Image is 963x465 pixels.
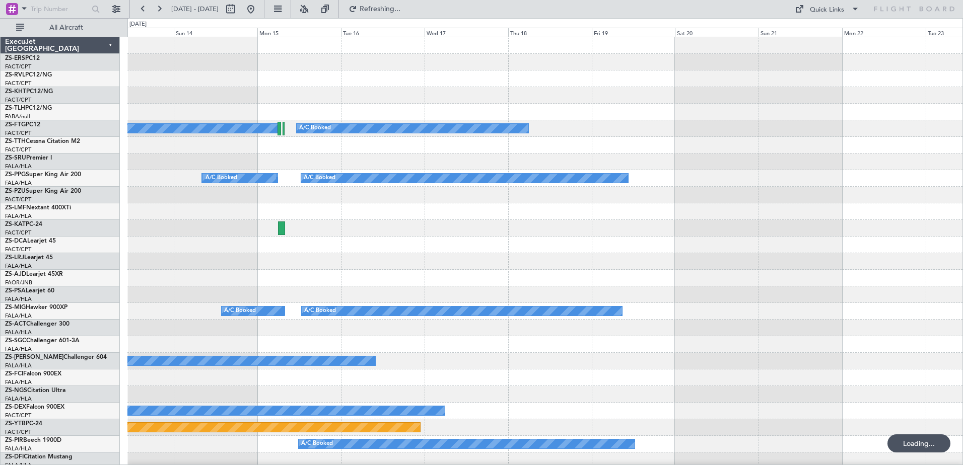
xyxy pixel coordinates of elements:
[425,28,508,37] div: Wed 17
[257,28,341,37] div: Mon 15
[5,96,31,104] a: FACT/CPT
[5,378,32,386] a: FALA/HLA
[5,304,67,311] a: ZS-MIGHawker 900XP
[5,321,70,327] a: ZS-ACTChallenger 300
[299,121,331,136] div: A/C Booked
[5,238,27,244] span: ZS-DCA
[5,89,26,95] span: ZS-KHT
[5,371,23,377] span: ZS-FCI
[887,434,950,452] div: Loading...
[5,63,31,70] a: FACT/CPT
[31,2,89,17] input: Trip Number
[5,371,61,377] a: ZS-FCIFalcon 900EX
[341,28,425,37] div: Tue 16
[129,20,147,29] div: [DATE]
[5,122,26,128] span: ZS-FTG
[5,163,32,170] a: FALA/HLA
[5,345,32,353] a: FALA/HLA
[5,196,31,203] a: FACT/CPT
[5,72,52,78] a: ZS-RVLPC12/NG
[90,28,174,37] div: Sat 13
[174,28,257,37] div: Sun 14
[5,387,27,394] span: ZS-NGS
[26,24,106,31] span: All Aircraft
[5,122,40,128] a: ZS-FTGPC12
[5,105,52,111] a: ZS-TLHPC12/NG
[5,138,26,144] span: ZS-TTH
[5,428,31,436] a: FACT/CPT
[5,395,32,403] a: FALA/HLA
[5,113,30,120] a: FABA/null
[5,229,31,237] a: FACT/CPT
[5,221,42,227] a: ZS-KATPC-24
[810,5,844,15] div: Quick Links
[5,221,26,227] span: ZS-KAT
[5,279,32,286] a: FAOR/JNB
[5,55,40,61] a: ZS-ERSPC12
[5,387,65,394] a: ZS-NGSCitation Ultra
[5,329,32,336] a: FALA/HLA
[304,171,335,186] div: A/C Booked
[5,338,26,344] span: ZS-SGC
[171,5,219,14] span: [DATE] - [DATE]
[5,238,56,244] a: ZS-DCALearjet 45
[5,155,52,161] a: ZS-SRUPremier I
[5,188,26,194] span: ZS-PZU
[5,412,31,419] a: FACT/CPT
[344,1,404,17] button: Refreshing...
[301,436,333,451] div: A/C Booked
[5,454,73,460] a: ZS-DFICitation Mustang
[5,271,63,277] a: ZS-AJDLearjet 45XR
[5,288,26,294] span: ZS-PSA
[5,80,31,87] a: FACT/CPT
[5,105,25,111] span: ZS-TLH
[5,146,31,153] a: FACT/CPT
[359,6,401,13] span: Refreshing...
[592,28,675,37] div: Fri 19
[759,28,842,37] div: Sun 21
[5,437,61,443] a: ZS-PIRBeech 1900D
[5,72,25,78] span: ZS-RVL
[5,312,32,320] a: FALA/HLA
[5,362,32,369] a: FALA/HLA
[5,445,32,452] a: FALA/HLA
[5,246,31,253] a: FACT/CPT
[5,262,32,270] a: FALA/HLA
[508,28,592,37] div: Thu 18
[224,303,256,319] div: A/C Booked
[5,454,24,460] span: ZS-DFI
[5,255,53,261] a: ZS-LRJLearjet 45
[205,171,237,186] div: A/C Booked
[11,20,109,36] button: All Aircraft
[5,288,54,294] a: ZS-PSALearjet 60
[5,304,26,311] span: ZS-MIG
[5,212,32,220] a: FALA/HLA
[5,129,31,137] a: FACT/CPT
[5,354,63,360] span: ZS-[PERSON_NAME]
[5,354,107,360] a: ZS-[PERSON_NAME]Challenger 604
[5,421,26,427] span: ZS-YTB
[5,271,26,277] span: ZS-AJD
[304,303,336,319] div: A/C Booked
[790,1,864,17] button: Quick Links
[5,138,80,144] a: ZS-TTHCessna Citation M2
[5,55,25,61] span: ZS-ERS
[5,205,26,211] span: ZS-LMF
[842,28,926,37] div: Mon 22
[5,321,26,327] span: ZS-ACT
[5,89,53,95] a: ZS-KHTPC12/NG
[675,28,759,37] div: Sat 20
[5,295,32,303] a: FALA/HLA
[5,172,81,178] a: ZS-PPGSuper King Air 200
[5,179,32,187] a: FALA/HLA
[5,404,64,410] a: ZS-DEXFalcon 900EX
[5,421,42,427] a: ZS-YTBPC-24
[5,255,24,261] span: ZS-LRJ
[5,338,80,344] a: ZS-SGCChallenger 601-3A
[5,155,26,161] span: ZS-SRU
[5,205,71,211] a: ZS-LMFNextant 400XTi
[5,437,23,443] span: ZS-PIR
[5,404,26,410] span: ZS-DEX
[5,188,81,194] a: ZS-PZUSuper King Air 200
[5,172,26,178] span: ZS-PPG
